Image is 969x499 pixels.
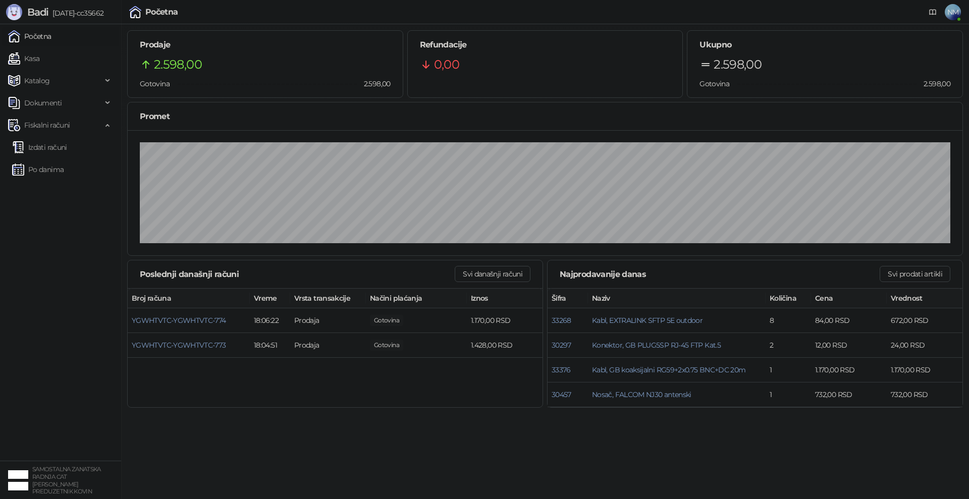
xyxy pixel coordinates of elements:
[811,358,887,382] td: 1.170,00 RSD
[357,78,391,89] span: 2.598,00
[766,308,811,333] td: 8
[140,79,170,88] span: Gotovina
[24,93,62,113] span: Dokumenti
[552,341,571,350] button: 30297
[366,289,467,308] th: Načini plaćanja
[811,333,887,358] td: 12,00 RSD
[145,8,178,16] div: Početna
[290,308,366,333] td: Prodaja
[560,268,880,281] div: Najprodavanije danas
[925,4,941,20] a: Dokumentacija
[467,308,543,333] td: 1.170,00 RSD
[811,289,887,308] th: Cena
[434,55,459,74] span: 0,00
[592,341,721,350] button: Konektor, GB PLUG5SP RJ-45 FTP Kat.5
[887,382,962,407] td: 732,00 RSD
[592,365,745,374] button: Kabl, GB koaksijalni RG59+2x0.75 BNC+DC 20m
[290,289,366,308] th: Vrsta transakcije
[945,4,961,20] span: NM
[766,382,811,407] td: 1
[6,4,22,20] img: Logo
[548,289,588,308] th: Šifra
[766,358,811,382] td: 1
[140,110,950,123] div: Promet
[24,115,70,135] span: Fiskalni računi
[552,390,571,399] button: 30457
[370,315,403,326] span: 1.200,00
[588,289,766,308] th: Naziv
[887,308,962,333] td: 672,00 RSD
[128,289,250,308] th: Broj računa
[290,333,366,358] td: Prodaja
[48,9,103,18] span: [DATE]-cc35662
[766,289,811,308] th: Količina
[699,39,950,51] h5: Ukupno
[467,289,543,308] th: Iznos
[140,39,391,51] h5: Prodaje
[552,365,571,374] button: 33376
[12,137,67,157] a: Izdati računi
[552,316,571,325] button: 33268
[592,390,691,399] button: Nosač, FALCOM NJ30 antenski
[592,316,703,325] button: Kabl, EXTRALINK SFTP 5E outdoor
[12,159,64,180] a: Po danima
[766,333,811,358] td: 2
[8,48,39,69] a: Kasa
[811,382,887,407] td: 732,00 RSD
[27,6,48,18] span: Badi
[887,333,962,358] td: 24,00 RSD
[132,316,226,325] button: YGWHTVTC-YGWHTVTC-774
[811,308,887,333] td: 84,00 RSD
[699,79,729,88] span: Gotovina
[917,78,950,89] span: 2.598,00
[132,341,226,350] button: YGWHTVTC-YGWHTVTC-773
[467,333,543,358] td: 1.428,00 RSD
[8,470,28,490] img: 64x64-companyLogo-ae27db6e-dfce-48a1-b68e-83471bd1bffd.png
[370,340,403,351] span: 1.500,00
[24,71,50,91] span: Katalog
[887,358,962,382] td: 1.170,00 RSD
[32,466,101,495] small: SAMOSTALNA ZANATSKA RADNJA CAT [PERSON_NAME] PREDUZETNIK KOVIN
[887,289,962,308] th: Vrednost
[140,268,455,281] div: Poslednji današnji računi
[880,266,950,282] button: Svi prodati artikli
[250,333,290,358] td: 18:04:51
[154,55,202,74] span: 2.598,00
[420,39,671,51] h5: Refundacije
[250,308,290,333] td: 18:06:22
[8,26,51,46] a: Početna
[455,266,530,282] button: Svi današnji računi
[250,289,290,308] th: Vreme
[714,55,762,74] span: 2.598,00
